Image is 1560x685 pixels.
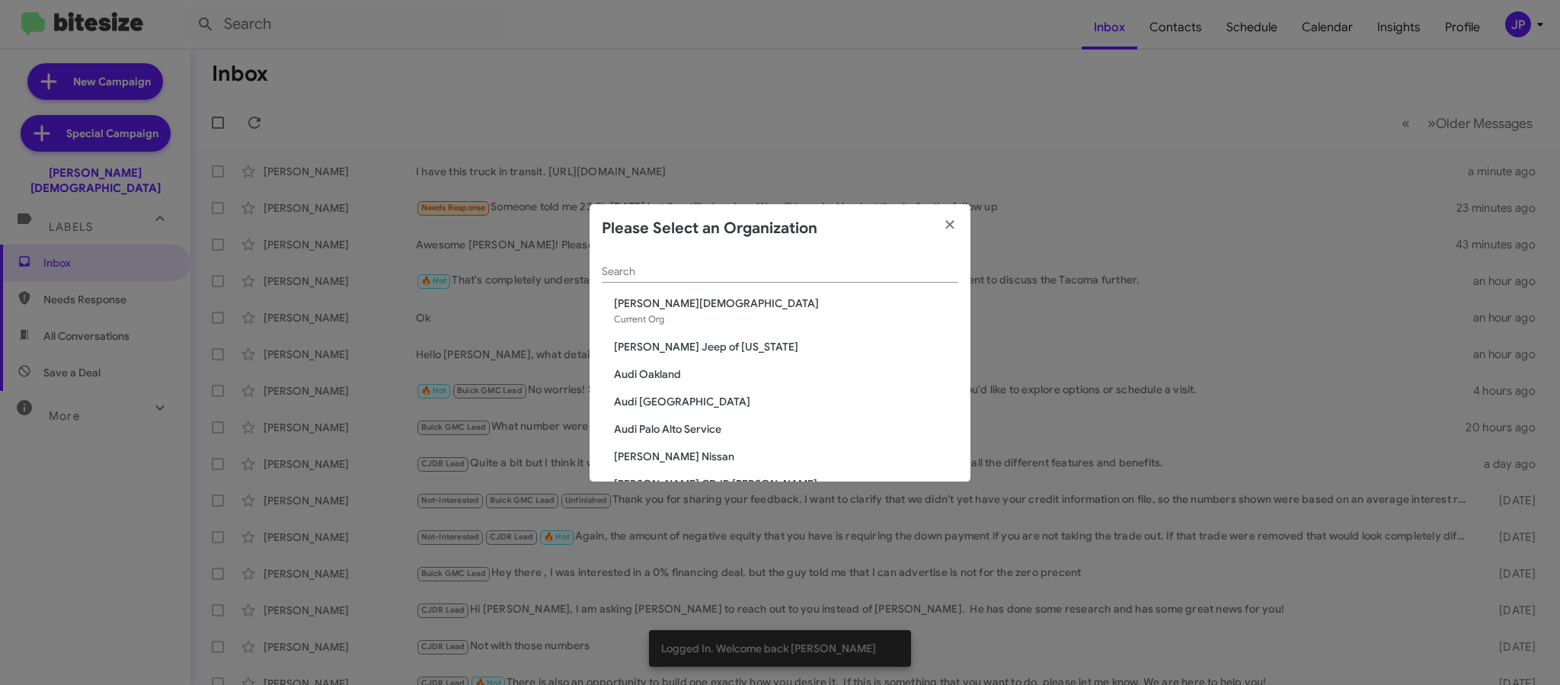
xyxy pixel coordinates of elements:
[614,367,958,382] span: Audi Oakland
[614,296,958,311] span: [PERSON_NAME][DEMOGRAPHIC_DATA]
[602,216,817,241] h2: Please Select an Organization
[614,394,958,409] span: Audi [GEOGRAPHIC_DATA]
[614,449,958,464] span: [PERSON_NAME] Nissan
[614,339,958,354] span: [PERSON_NAME] Jeep of [US_STATE]
[614,421,958,437] span: Audi Palo Alto Service
[614,313,664,325] span: Current Org
[614,476,958,491] span: [PERSON_NAME] CDJR [PERSON_NAME]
